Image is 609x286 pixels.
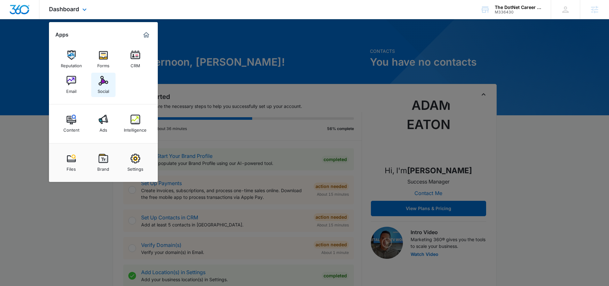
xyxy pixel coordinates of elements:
[67,163,76,172] div: Files
[61,60,82,68] div: Reputation
[127,163,143,172] div: Settings
[123,111,148,136] a: Intelligence
[63,124,79,133] div: Content
[124,124,147,133] div: Intelligence
[495,10,541,14] div: account id
[66,86,76,94] div: Email
[91,111,116,136] a: Ads
[97,163,109,172] div: Brand
[131,60,140,68] div: CRM
[98,86,109,94] div: Social
[97,60,109,68] div: Forms
[49,6,79,12] span: Dashboard
[59,73,84,97] a: Email
[91,47,116,71] a: Forms
[59,47,84,71] a: Reputation
[123,47,148,71] a: CRM
[59,151,84,175] a: Files
[141,30,151,40] a: Marketing 360® Dashboard
[91,73,116,97] a: Social
[59,111,84,136] a: Content
[91,151,116,175] a: Brand
[123,151,148,175] a: Settings
[55,32,68,38] h2: Apps
[100,124,107,133] div: Ads
[495,5,541,10] div: account name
